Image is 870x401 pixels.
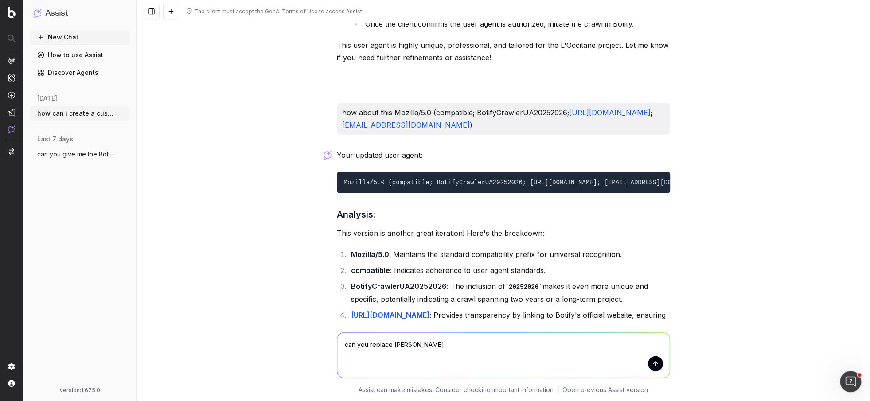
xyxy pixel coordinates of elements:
[8,363,15,370] img: Setting
[45,7,68,19] h1: Assist
[840,371,861,392] iframe: Intercom live chat
[337,149,670,161] p: Your updated user agent:
[37,94,57,103] span: [DATE]
[8,74,15,82] img: Intelligence
[30,66,129,80] a: Discover Agents
[344,179,713,186] code: Mozilla/5.0 (compatible; BotifyCrawlerUA20252026; [URL][DOMAIN_NAME]; [EMAIL_ADDRESS][DOMAIN_NAME])
[194,8,362,15] div: The client must accept the GenAI Terms of Use to access Assist
[351,311,429,319] a: [URL][DOMAIN_NAME]
[37,150,115,159] span: can you give me the Botify knowledge bas
[363,18,670,30] li: Once the client confirms the user agent is authorized, initiate the crawl in Botify.
[30,147,129,161] button: can you give me the Botify knowledge bas
[8,380,15,387] img: My account
[9,148,14,155] img: Switch project
[8,125,15,133] img: Assist
[359,385,555,394] p: Assist can make mistakes. Consider checking important information.
[30,48,129,62] a: How to use Assist
[351,282,447,291] strong: BotifyCrawlerUA20252026
[348,248,670,261] li: : Maintains the standard compatibility prefix for universal recognition.
[569,108,651,117] a: [URL][DOMAIN_NAME]
[337,207,670,222] h3: Analysis:
[337,227,670,239] p: This version is another great iteration! Here's the breakdown:
[351,250,389,259] strong: Mozilla/5.0
[337,39,670,64] p: This user agent is highly unique, professional, and tailored for the L'Occitane project. Let me k...
[30,30,129,44] button: New Chat
[348,309,670,334] li: : Provides transparency by linking to Botify's official website, ensuring legitimacy.
[34,7,126,19] button: Assist
[34,9,42,17] img: Assist
[562,385,648,394] a: Open previous Assist version
[8,109,15,116] img: Studio
[37,109,115,118] span: how can i create a customized Botify use
[348,280,670,305] li: : The inclusion of makes it even more unique and specific, potentially indicating a crawl spannin...
[505,284,542,291] code: 20252026
[342,106,665,131] p: how about this Mozilla/5.0 (compatible; BotifyCrawlerUA20252026; ; )
[30,106,129,121] button: how can i create a customized Botify use
[324,151,332,160] img: Botify assist logo
[337,332,670,378] textarea: can you replace [PERSON_NAME]
[34,387,126,394] div: version: 1.675.0
[8,57,15,64] img: Analytics
[342,119,470,131] button: [EMAIL_ADDRESS][DOMAIN_NAME]
[351,266,390,275] strong: compatible
[8,7,16,18] img: Botify logo
[37,135,73,144] span: last 7 days
[8,91,15,99] img: Activation
[348,264,670,276] li: : Indicates adherence to user agent standards.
